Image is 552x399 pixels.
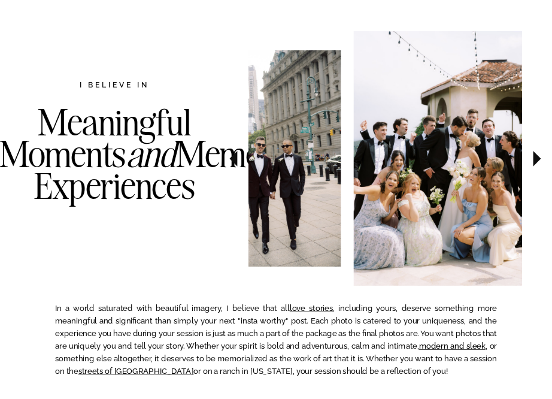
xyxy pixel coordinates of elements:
img: Wedding party cheering for the bride and groom [353,31,523,286]
i: and [126,131,176,176]
p: In a world saturated with beautiful imagery, I believe that all , including yours, deserve someth... [55,302,497,382]
img: Newlyweds in downtown NYC wearing tuxes and boutonnieres [196,50,341,267]
h2: I believe in [31,80,198,92]
a: love stories [290,304,333,313]
a: modern and sleek [419,341,486,350]
a: streets of [GEOGRAPHIC_DATA] [78,366,194,375]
